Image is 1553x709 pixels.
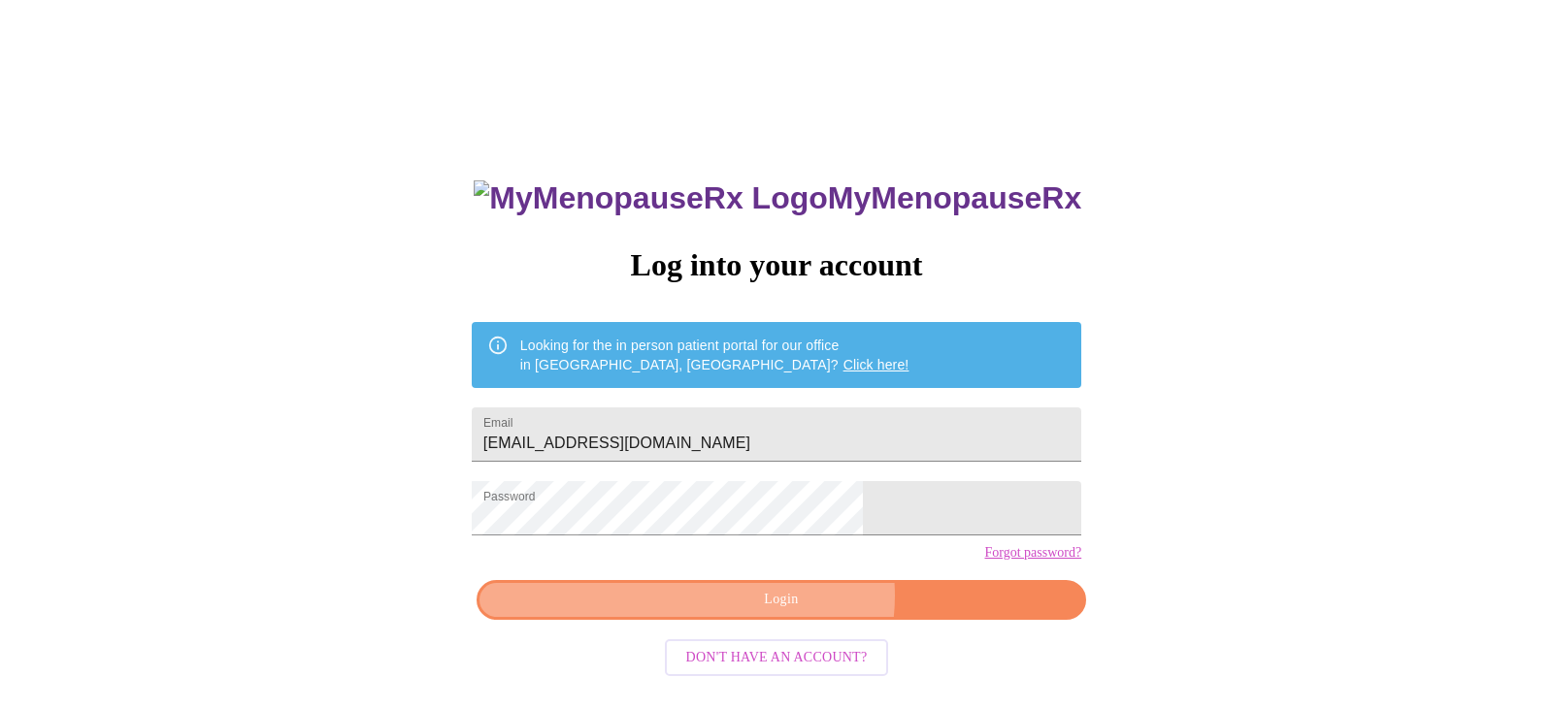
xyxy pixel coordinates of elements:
[843,357,909,372] a: Click here!
[499,588,1064,612] span: Login
[474,180,1081,216] h3: MyMenopauseRx
[472,247,1081,283] h3: Log into your account
[984,545,1081,561] a: Forgot password?
[660,648,894,664] a: Don't have an account?
[474,180,827,216] img: MyMenopauseRx Logo
[520,328,909,382] div: Looking for the in person patient portal for our office in [GEOGRAPHIC_DATA], [GEOGRAPHIC_DATA]?
[686,646,868,670] span: Don't have an account?
[665,639,889,677] button: Don't have an account?
[477,580,1086,620] button: Login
